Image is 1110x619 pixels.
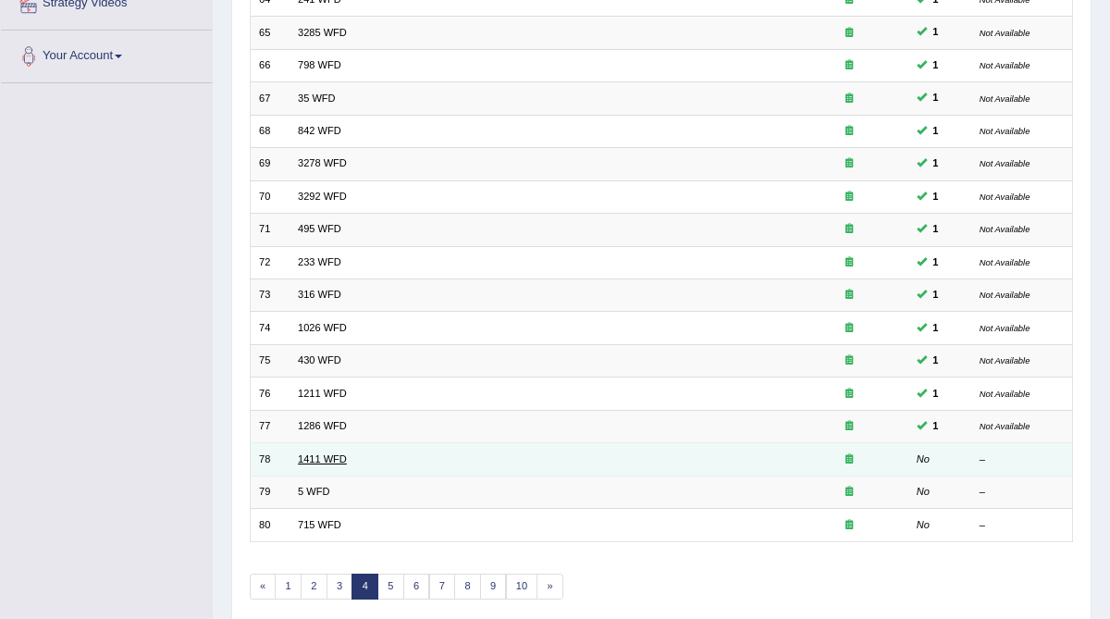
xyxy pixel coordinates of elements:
span: You can still take this question [927,90,944,106]
a: 5 [377,574,404,600]
small: Not Available [980,257,1030,267]
td: 73 [250,279,290,312]
span: You can still take this question [927,221,944,238]
div: – [980,518,1064,533]
td: 77 [250,410,290,442]
a: 1286 WFD [298,420,347,431]
td: 71 [250,214,290,246]
div: Exam occurring question [798,452,899,467]
a: 10 [506,574,538,600]
a: 3278 WFD [298,157,347,168]
a: 9 [480,574,507,600]
td: 65 [250,17,290,49]
span: You can still take this question [927,320,944,337]
small: Not Available [980,93,1030,104]
span: You can still take this question [927,254,944,271]
a: 316 WFD [298,289,341,300]
td: 80 [250,509,290,541]
a: 1411 WFD [298,453,347,464]
span: You can still take this question [927,123,944,140]
em: No [917,519,930,530]
td: 72 [250,246,290,279]
td: 67 [250,82,290,115]
small: Not Available [980,60,1030,70]
div: Exam occurring question [798,58,899,73]
small: Not Available [980,192,1030,202]
small: Not Available [980,28,1030,38]
div: – [980,485,1064,500]
a: 7 [429,574,456,600]
a: 4 [351,574,378,600]
a: 5 WFD [298,486,329,497]
span: You can still take this question [927,57,944,74]
div: Exam occurring question [798,321,899,336]
div: Exam occurring question [798,255,899,270]
td: 79 [250,476,290,508]
small: Not Available [980,224,1030,234]
a: 35 WFD [298,93,336,104]
td: 75 [250,344,290,377]
div: Exam occurring question [798,387,899,402]
a: « [250,574,277,600]
small: Not Available [980,323,1030,333]
span: You can still take this question [927,24,944,41]
small: Not Available [980,158,1030,168]
small: Not Available [980,290,1030,300]
a: Your Account [1,31,212,77]
div: Exam occurring question [798,190,899,204]
div: Exam occurring question [798,92,899,106]
div: Exam occurring question [798,124,899,139]
div: Exam occurring question [798,419,899,434]
div: Exam occurring question [798,485,899,500]
a: 1 [275,574,302,600]
a: 430 WFD [298,354,341,365]
a: 1211 WFD [298,388,347,399]
a: 798 WFD [298,59,341,70]
span: You can still take this question [927,386,944,402]
div: Exam occurring question [798,518,899,533]
div: – [980,452,1064,467]
td: 68 [250,115,290,147]
em: No [917,486,930,497]
small: Not Available [980,355,1030,365]
a: 715 WFD [298,519,341,530]
a: 842 WFD [298,125,341,136]
a: 1026 WFD [298,322,347,333]
a: 8 [454,574,481,600]
td: 76 [250,378,290,410]
a: 3292 WFD [298,191,347,202]
span: You can still take this question [927,287,944,303]
a: 233 WFD [298,256,341,267]
td: 78 [250,443,290,476]
td: 66 [250,49,290,81]
a: 3 [327,574,353,600]
div: Exam occurring question [798,26,899,41]
em: No [917,453,930,464]
td: 74 [250,312,290,344]
a: 495 WFD [298,223,341,234]
a: 3285 WFD [298,27,347,38]
span: You can still take this question [927,353,944,369]
small: Not Available [980,389,1030,399]
span: You can still take this question [927,189,944,205]
a: » [536,574,563,600]
span: You can still take this question [927,155,944,172]
div: Exam occurring question [798,222,899,237]
div: Exam occurring question [798,156,899,171]
div: Exam occurring question [798,353,899,368]
a: 2 [301,574,327,600]
small: Not Available [980,421,1030,431]
span: You can still take this question [927,418,944,435]
small: Not Available [980,126,1030,136]
td: 69 [250,148,290,180]
a: 6 [403,574,430,600]
td: 70 [250,180,290,213]
div: Exam occurring question [798,288,899,303]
